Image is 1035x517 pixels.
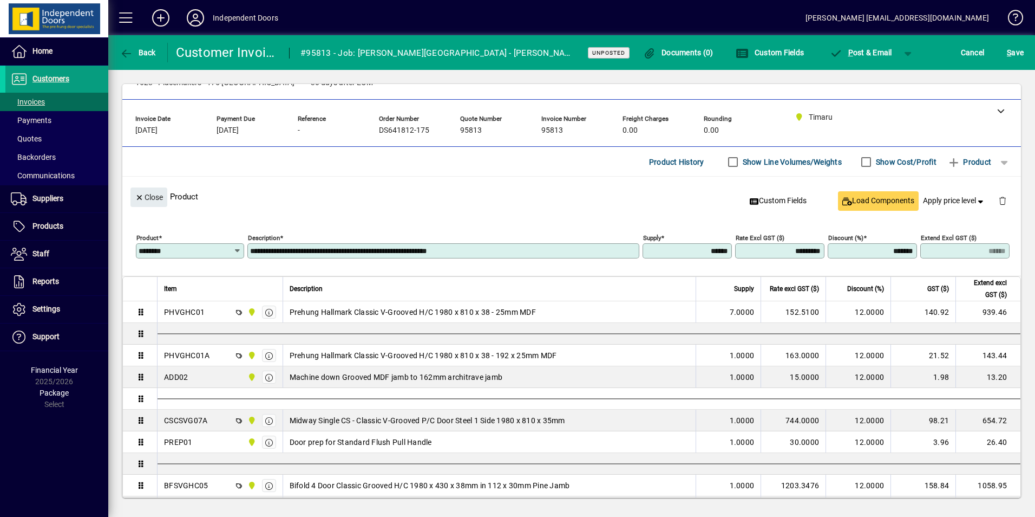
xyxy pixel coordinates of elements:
span: 7.0000 [730,307,755,318]
span: DS641812-175 [379,126,429,135]
div: Customer Invoice [176,44,279,61]
td: 654.72 [955,410,1020,431]
span: 1.0000 [730,372,755,383]
label: Show Line Volumes/Weights [741,157,842,167]
span: Documents (0) [643,48,713,57]
div: 1203.3476 [768,480,819,491]
div: BFSVGHC05 [164,480,208,491]
td: 12.0000 [826,301,890,323]
div: #95813 - Job: [PERSON_NAME][GEOGRAPHIC_DATA] - [PERSON_NAME] [300,44,574,62]
span: Invoices [11,98,45,106]
span: Close [135,189,163,206]
span: GST ($) [927,283,949,295]
button: Close [130,188,167,207]
td: 12.0000 [826,410,890,431]
mat-label: Extend excl GST ($) [921,234,977,242]
span: Timaru [245,306,257,318]
td: 12.0000 [826,431,890,453]
span: Staff [32,249,49,258]
span: Bifold 4 Door Classic Grooved H/C 1980 x 430 x 38mm in 112 x 30mm Pine Jamb [290,480,570,491]
span: 95813 [460,126,482,135]
span: Custom Fields [750,195,807,206]
button: Post & Email [824,43,898,62]
span: Apply price level [923,195,986,206]
span: Support [32,332,60,341]
span: Reports [32,277,59,286]
mat-label: Rate excl GST ($) [736,234,784,242]
span: 95813 [541,126,563,135]
td: 939.46 [955,301,1020,323]
span: 1.0000 [730,415,755,426]
a: Reports [5,268,108,295]
a: Knowledge Base [1000,2,1021,37]
span: Door prep for Standard Flush Pull Handle [290,437,432,448]
td: 143.44 [955,345,1020,366]
a: Suppliers [5,185,108,212]
button: Cancel [958,43,987,62]
div: CSCSVG07A [164,415,207,426]
span: Home [32,47,53,55]
td: 13.20 [955,366,1020,388]
td: 158.84 [890,475,955,496]
td: 12.0000 [826,366,890,388]
span: Load Components [842,195,914,206]
td: 12.0000 [826,345,890,366]
a: Home [5,38,108,65]
span: [DATE] [135,126,158,135]
button: Save [1004,43,1026,62]
td: 98.21 [890,410,955,431]
span: Prehung Hallmark Classic V-Grooved H/C 1980 x 810 x 38 - 192 x 25mm MDF [290,350,557,361]
span: Prehung Hallmark Classic V-Grooved H/C 1980 x 810 x 38 - 25mm MDF [290,307,536,318]
span: Machine down Grooved MDF jamb to 162mm architrave jamb [290,372,503,383]
span: Backorders [11,153,56,161]
div: PREP01 [164,437,193,448]
a: Settings [5,296,108,323]
a: Communications [5,166,108,185]
span: Supply [734,283,754,295]
span: Timaru [245,415,257,426]
span: Description [290,283,323,295]
span: Timaru [245,480,257,492]
span: Discount (%) [847,283,884,295]
a: Backorders [5,148,108,166]
span: - [298,126,300,135]
button: Documents (0) [640,43,716,62]
a: Payments [5,111,108,130]
span: Timaru [245,436,257,448]
span: [DATE] [217,126,239,135]
span: Item [164,283,177,295]
span: 0.00 [704,126,719,135]
button: Apply price level [919,191,990,211]
button: Add [143,8,178,28]
td: 12.0000 [826,475,890,496]
span: Custom Fields [736,48,804,57]
span: Product [947,153,991,171]
span: 1.0000 [730,480,755,491]
button: Product History [645,152,709,172]
button: Product [942,152,997,172]
a: Invoices [5,93,108,111]
label: Show Cost/Profit [874,157,936,167]
div: PHVGHC01A [164,350,209,361]
mat-label: Supply [643,234,661,242]
mat-label: Description [248,234,280,242]
span: S [1007,48,1011,57]
div: Product [122,177,1021,216]
td: 26.40 [955,431,1020,453]
td: 3.96 [890,431,955,453]
app-page-header-button: Delete [990,196,1016,205]
button: Custom Fields [733,43,807,62]
span: Rate excl GST ($) [770,283,819,295]
span: Timaru [245,350,257,361]
button: Load Components [838,191,919,211]
mat-label: Product [136,234,159,242]
span: 1.0000 [730,437,755,448]
span: Settings [32,305,60,313]
a: Staff [5,241,108,268]
span: Communications [11,171,75,180]
div: Independent Doors [213,9,278,27]
div: PHVGHC01 [164,307,205,318]
div: 744.0000 [768,415,819,426]
span: Financial Year [31,366,78,374]
span: ave [1007,44,1024,61]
